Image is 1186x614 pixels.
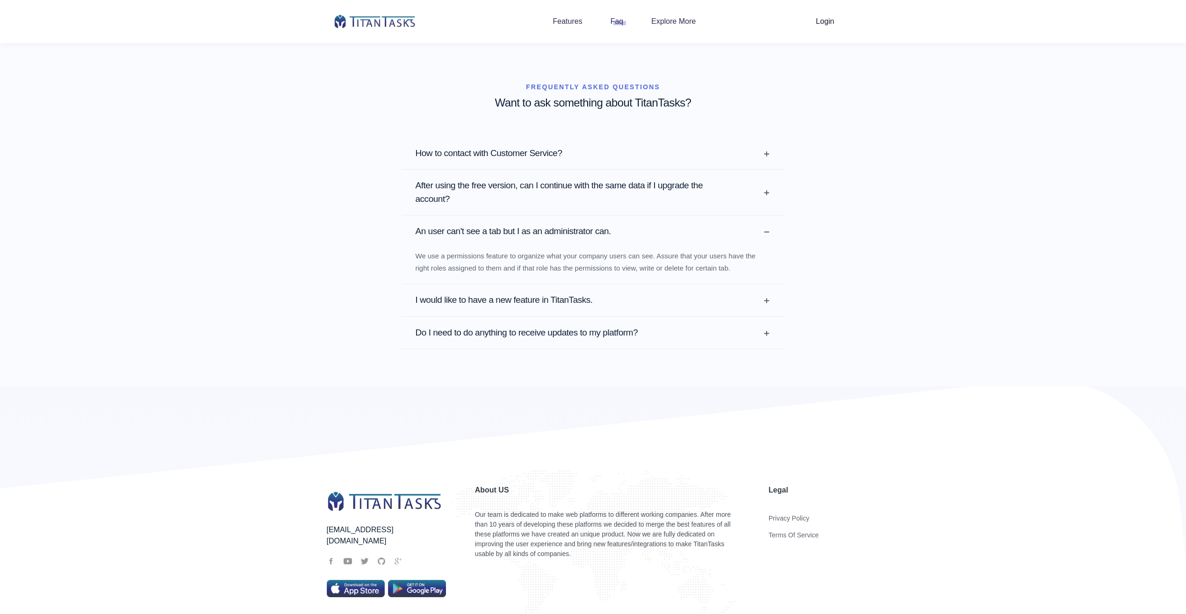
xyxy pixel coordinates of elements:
a: Faq [611,15,624,28]
h2: An user can't see a tab but I as an administrator can. [416,225,675,238]
h2: About US [475,485,733,496]
h2: Legal [769,485,852,496]
a: Features [553,15,582,28]
p: Our team is dedicated to make web platforms to different working companies. After more than 10 ye... [475,510,733,559]
a: Privacy policy [769,514,809,522]
a: Terms of service [769,531,819,539]
img: Hosting [327,491,442,512]
h2: I would like to have a new feature in TitanTasks. [416,293,666,307]
div: An user can't see a tab but I as an administrator can. [416,225,771,238]
img: App Image [327,580,385,597]
span: Login [816,14,834,29]
h2: Want to ask something about TitanTasks? [334,94,853,111]
div: I would like to have a new feature in TitanTasks. [416,293,771,307]
p: We use a permissions feature to organize what your company users can see. Assure that your users ... [416,250,771,275]
p: [EMAIL_ADDRESS][DOMAIN_NAME] [327,524,449,547]
div: An user can't see a tab but I as an administrator can. [402,248,785,284]
a: Explore More [651,15,696,28]
h2: How to contact with Customer Service? [416,147,650,160]
div: Do I need to do anything to receive updates to my platform? [416,326,771,340]
img: Agency [334,14,416,29]
h2: After using the free version, can I continue with the same data if I upgrade the account? [416,179,738,206]
img: PlaystoreImage Image [388,580,446,597]
div: After using the free version, can I continue with the same data if I upgrade the account? [416,179,771,206]
span: FREQUENTLY ASKED QUESTIONS [334,82,853,92]
div: How to contact with Customer Service? [416,147,771,160]
h2: Do I need to do anything to receive updates to my platform? [416,326,688,340]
